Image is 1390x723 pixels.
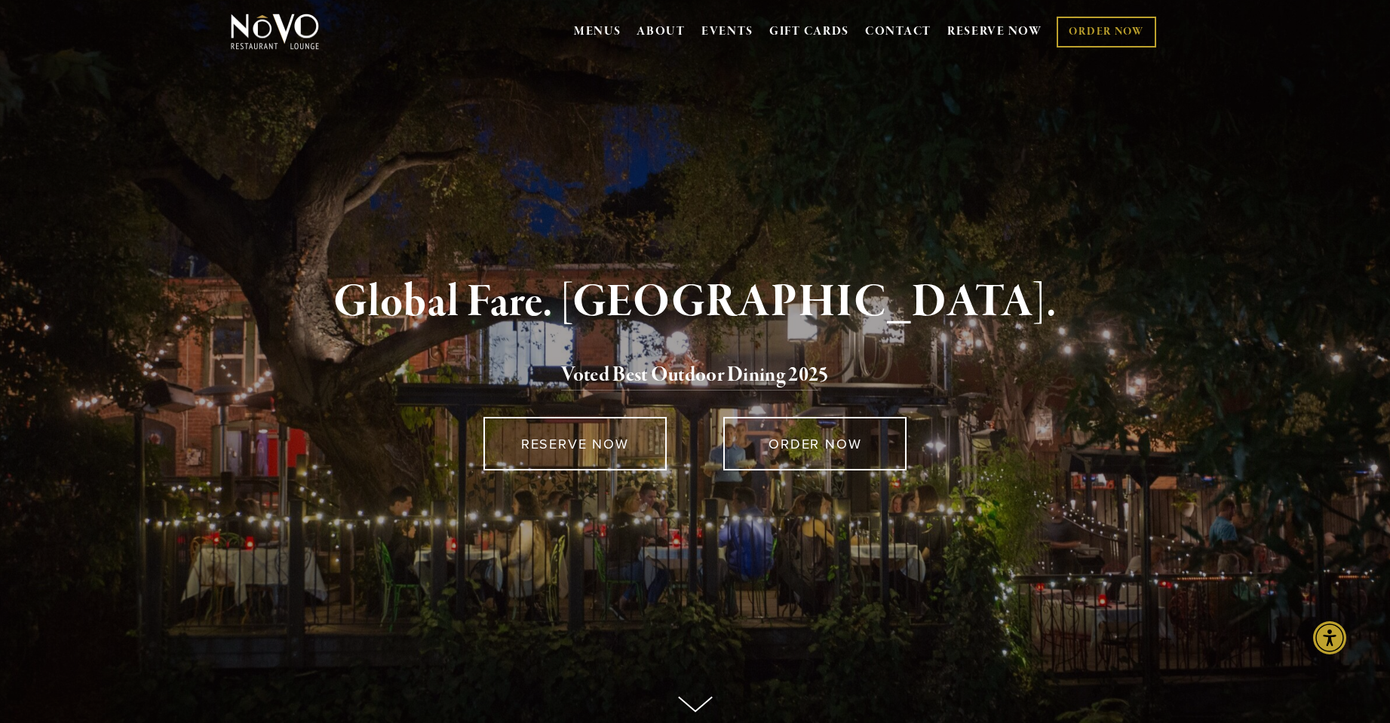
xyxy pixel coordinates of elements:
[333,274,1057,331] strong: Global Fare. [GEOGRAPHIC_DATA].
[574,24,621,39] a: MENUS
[769,17,849,46] a: GIFT CARDS
[256,360,1135,391] h2: 5
[947,17,1042,46] a: RESERVE NOW
[1057,17,1155,47] a: ORDER NOW
[723,417,907,470] a: ORDER NOW
[701,24,753,39] a: EVENTS
[1313,621,1346,654] div: Accessibility Menu
[561,362,818,391] a: Voted Best Outdoor Dining 202
[228,13,322,51] img: Novo Restaurant &amp; Lounge
[637,24,686,39] a: ABOUT
[483,417,667,470] a: RESERVE NOW
[865,17,931,46] a: CONTACT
